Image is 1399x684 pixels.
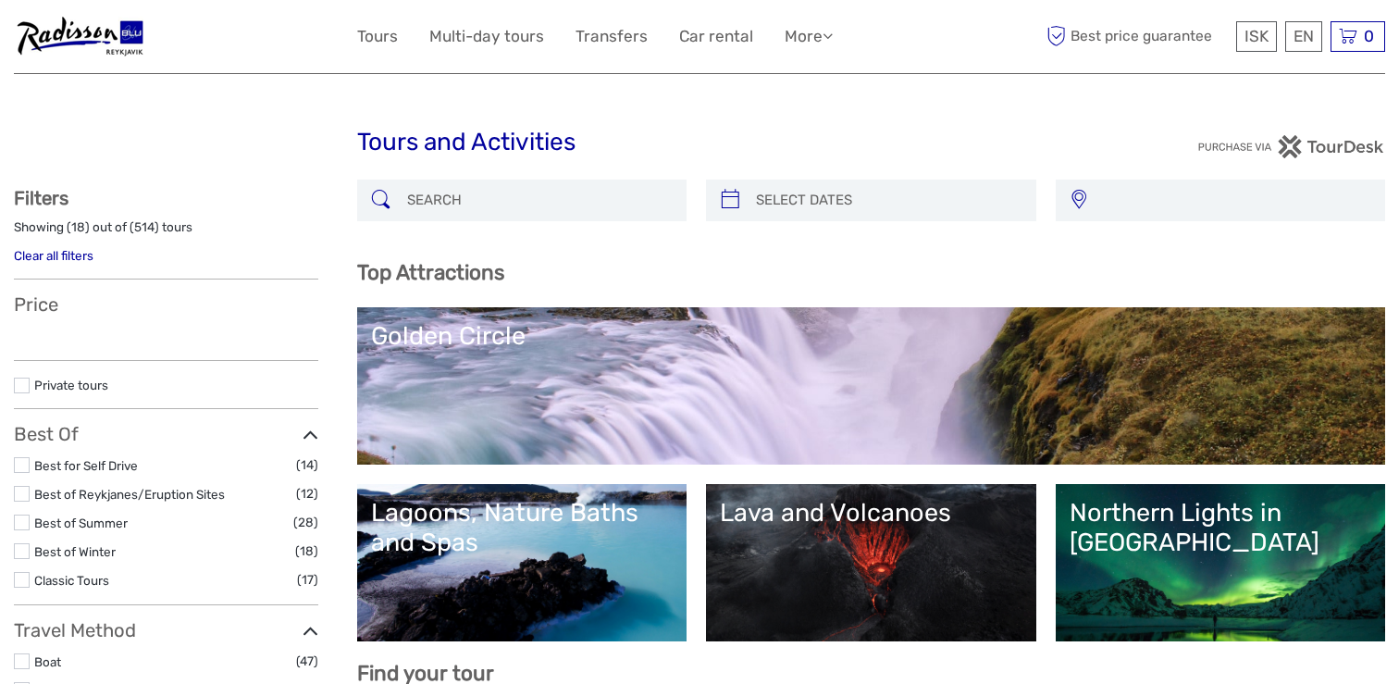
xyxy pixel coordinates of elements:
img: PurchaseViaTourDesk.png [1197,135,1385,158]
a: Lava and Volcanoes [720,498,1022,628]
span: ISK [1244,27,1269,45]
span: (18) [295,541,318,562]
a: Clear all filters [14,248,93,263]
strong: Filters [14,187,68,209]
div: EN [1285,21,1322,52]
img: 344-13b1ddd5-6d03-4bc9-8ab7-46461a61a986_logo_small.jpg [14,14,145,59]
a: Best of Reykjanes/Eruption Sites [34,487,225,502]
input: SEARCH [400,184,678,217]
label: 18 [71,218,85,236]
input: SELECT DATES [749,184,1027,217]
span: 0 [1361,27,1377,45]
a: Private tours [34,378,108,392]
a: Transfers [576,23,648,50]
a: Car rental [679,23,753,50]
div: Lava and Volcanoes [720,498,1022,528]
a: Northern Lights in [GEOGRAPHIC_DATA] [1070,498,1372,628]
a: Lagoons, Nature Baths and Spas [371,498,674,628]
h3: Best Of [14,423,318,445]
div: Northern Lights in [GEOGRAPHIC_DATA] [1070,498,1372,558]
b: Top Attractions [357,260,504,285]
label: 514 [134,218,155,236]
span: (28) [293,512,318,533]
h3: Price [14,293,318,316]
h1: Tours and Activities [357,128,1043,157]
span: (17) [297,569,318,591]
a: Best of Summer [34,516,128,530]
div: Lagoons, Nature Baths and Spas [371,498,674,558]
div: Showing ( ) out of ( ) tours [14,218,318,247]
a: Best of Winter [34,544,116,559]
a: Tours [357,23,398,50]
h3: Travel Method [14,619,318,641]
a: Boat [34,654,61,669]
div: Golden Circle [371,321,1372,351]
span: (14) [296,454,318,476]
a: Multi-day tours [429,23,544,50]
span: (12) [296,483,318,504]
a: More [785,23,833,50]
span: (47) [296,651,318,672]
a: Golden Circle [371,321,1372,451]
span: Best price guarantee [1043,21,1232,52]
a: Best for Self Drive [34,458,138,473]
a: Classic Tours [34,573,109,588]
